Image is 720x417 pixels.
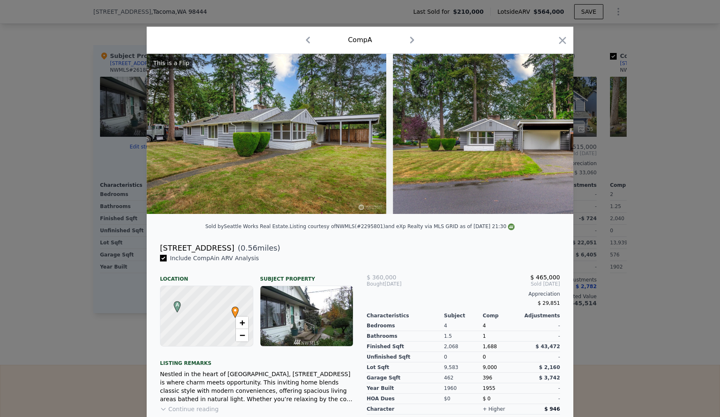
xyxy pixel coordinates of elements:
span: $ 0 [482,396,490,402]
span: Sold [DATE] [431,281,560,287]
div: Nestled in the heart of [GEOGRAPHIC_DATA], [STREET_ADDRESS] is where charm meets opportunity. Thi... [160,370,353,403]
div: - [521,394,560,404]
div: Listing courtesy of NWMLS (#2295801) and eXp Realty via MLS GRID as of [DATE] 21:30 [290,224,515,229]
div: Comp A [348,35,372,45]
div: - [521,331,560,342]
div: Characteristics [367,312,444,319]
span: $ 360,000 [367,274,396,281]
div: 1960 [444,383,483,394]
span: 0.56 [241,244,257,252]
div: Location [160,269,253,282]
button: Continue reading [160,405,219,413]
div: Subject Property [260,269,353,282]
div: - [521,321,560,331]
div: Bathrooms [367,331,444,342]
img: Property Img [147,54,386,214]
div: Sold by Seattle Works Real Estate . [205,224,290,229]
div: Subject [444,312,483,319]
span: $ 29,851 [538,300,560,306]
div: Adjustments [521,312,560,319]
div: [DATE] [367,281,431,287]
div: Appreciation [367,291,560,297]
span: ( miles) [234,242,280,254]
span: 1,688 [482,344,497,349]
span: $ 43,472 [535,344,560,349]
span: 0 [482,354,486,360]
span: $ 946 [544,406,560,412]
div: Comp [482,312,521,319]
div: - [521,352,560,362]
div: Year Built [367,383,444,394]
img: Property Img [393,54,632,214]
div: HOA Dues [367,394,444,404]
div: - [521,383,560,394]
span: $ 3,742 [539,375,560,381]
div: 4 [444,321,483,331]
img: NWMLS Logo [508,224,515,230]
span: 4 [482,323,486,329]
div: Finished Sqft [367,342,444,352]
div: + higher [482,406,505,412]
div: 9,583 [444,362,483,373]
span: 396 [482,375,492,381]
span: $ 2,160 [539,364,560,370]
div: Lot Sqft [367,362,444,373]
div: [STREET_ADDRESS] [160,242,234,254]
div: 2,068 [444,342,483,352]
div: character [367,404,444,414]
div: Garage Sqft [367,373,444,383]
div: A [172,301,177,306]
div: This is a Flip [150,57,192,69]
span: − [240,330,245,340]
div: $0 [444,394,483,404]
div: Listing remarks [160,353,353,367]
div: 0 [444,352,483,362]
span: 9,000 [482,364,497,370]
div: 1 [482,331,521,342]
div: Bedrooms [367,321,444,331]
span: Bought [367,281,385,287]
span: A [172,301,183,309]
span: Include Comp A in ARV Analysis [167,255,262,261]
div: Unfinished Sqft [367,352,444,362]
div: 462 [444,373,483,383]
div: 1.5 [444,331,483,342]
span: + [240,317,245,328]
div: 1955 [482,383,521,394]
span: $ 465,000 [530,274,560,281]
a: Zoom in [236,317,248,329]
span: • [230,304,241,317]
a: Zoom out [236,329,248,342]
div: • [230,306,235,311]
